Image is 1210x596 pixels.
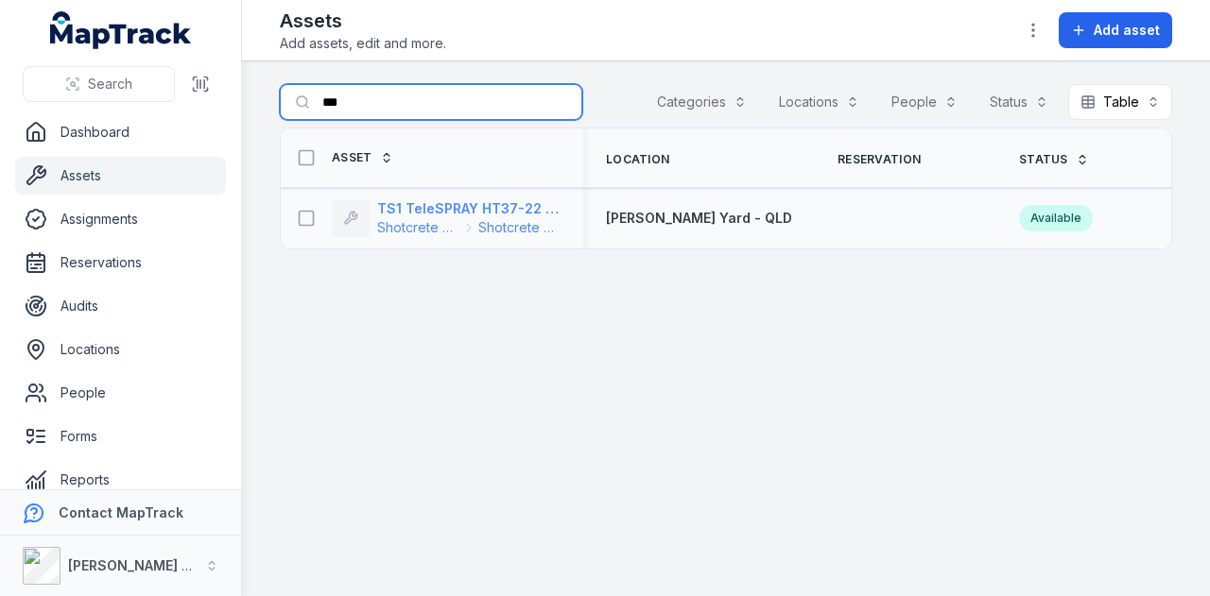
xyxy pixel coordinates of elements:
h2: Assets [280,8,446,34]
span: Location [606,152,669,167]
button: Add asset [1059,12,1172,48]
span: Shotcrete Spray Manipulator [478,218,561,237]
a: [PERSON_NAME] Yard - QLD [606,209,792,228]
span: Asset [332,150,372,165]
span: Status [1019,152,1068,167]
span: Reservation [838,152,921,167]
strong: Contact MapTrack [59,504,183,520]
button: Locations [767,84,872,120]
div: Available [1019,205,1093,231]
span: Search [88,75,132,94]
button: Table [1068,84,1172,120]
a: Audits [15,287,226,325]
span: [PERSON_NAME] Yard - QLD [606,210,792,226]
strong: [PERSON_NAME] Group [68,557,223,573]
a: TS1 TeleSPRAY HT37-22 SMxx3FShotcrete RigShotcrete Spray Manipulator [332,199,561,237]
a: Dashboard [15,113,226,151]
strong: TS1 TeleSPRAY HT37-22 SMxx3F [377,199,561,218]
span: Shotcrete Rig [377,218,459,237]
button: People [879,84,970,120]
a: People [15,374,226,412]
a: Reservations [15,244,226,281]
a: Assignments [15,200,226,238]
a: Asset [332,150,393,165]
button: Search [23,66,175,102]
a: Assets [15,157,226,195]
span: Add asset [1094,21,1160,40]
a: Forms [15,417,226,455]
button: Categories [645,84,759,120]
button: Status [977,84,1061,120]
a: Status [1019,152,1089,167]
span: Add assets, edit and more. [280,34,446,53]
a: Reports [15,461,226,499]
a: MapTrack [50,11,192,49]
a: Locations [15,331,226,368]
